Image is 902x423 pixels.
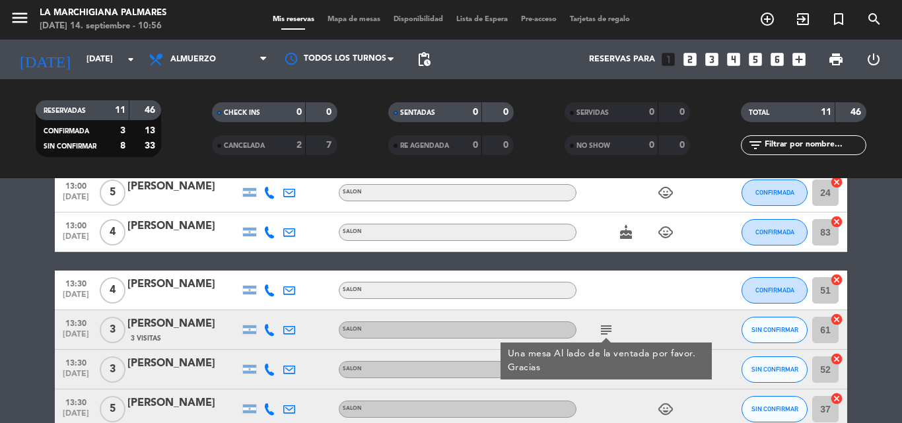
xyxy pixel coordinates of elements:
span: CANCELADA [224,143,265,149]
div: LOG OUT [854,40,892,79]
button: SIN CONFIRMAR [742,317,808,343]
span: 3 Visitas [131,333,161,344]
div: [DATE] 14. septiembre - 10:56 [40,20,166,33]
span: SIN CONFIRMAR [44,143,96,150]
i: looks_3 [703,51,720,68]
button: SIN CONFIRMAR [742,356,808,383]
i: looks_one [660,51,677,68]
span: 3 [100,356,125,383]
span: [DATE] [59,232,92,247]
strong: 13 [145,126,158,135]
span: SIN CONFIRMAR [751,326,798,333]
div: [PERSON_NAME] [127,355,240,372]
i: cancel [830,176,843,189]
i: menu [10,8,30,28]
i: search [866,11,882,27]
span: 4 [100,219,125,245]
i: cancel [830,273,843,286]
i: looks_two [681,51,699,68]
span: SIN CONFIRMAR [751,405,798,412]
span: 13:00 [59,178,92,193]
span: SENTADAS [400,110,435,116]
div: [PERSON_NAME] [127,395,240,412]
button: CONFIRMADA [742,219,808,245]
i: child_care [658,224,674,240]
span: 5 [100,179,125,206]
i: cake [618,224,634,240]
span: SALON [343,189,362,195]
div: Una mesa Al lado de la ventada por favor. Gracias [508,347,705,375]
strong: 0 [503,108,511,117]
strong: 0 [503,141,511,150]
span: CHECK INS [224,110,260,116]
span: Tarjetas de regalo [563,16,637,23]
strong: 0 [679,141,687,150]
span: [DATE] [59,370,92,385]
span: 13:30 [59,394,92,409]
span: SALON [343,366,362,372]
i: subject [598,322,614,338]
span: 13:30 [59,315,92,330]
span: 4 [100,277,125,304]
span: [DATE] [59,330,92,345]
span: [DATE] [59,290,92,306]
strong: 46 [850,108,864,117]
strong: 2 [296,141,302,150]
span: Mapa de mesas [321,16,387,23]
i: child_care [658,185,674,201]
span: SALON [343,406,362,411]
i: exit_to_app [795,11,811,27]
span: SALON [343,287,362,292]
span: 13:30 [59,354,92,370]
i: looks_4 [725,51,742,68]
span: Lista de Espera [450,16,514,23]
span: 13:30 [59,275,92,290]
i: filter_list [747,137,763,153]
i: cancel [830,313,843,326]
span: Mis reservas [266,16,321,23]
strong: 33 [145,141,158,150]
div: [PERSON_NAME] [127,276,240,293]
i: add_circle_outline [759,11,775,27]
strong: 11 [821,108,831,117]
button: CONFIRMADA [742,277,808,304]
i: cancel [830,392,843,405]
i: looks_6 [769,51,786,68]
strong: 7 [326,141,334,150]
span: Reservas para [589,55,655,64]
div: [PERSON_NAME] [127,178,240,195]
strong: 0 [326,108,334,117]
span: 13:00 [59,217,92,232]
span: CONFIRMADA [755,189,794,196]
i: power_settings_new [866,51,882,67]
span: Disponibilidad [387,16,450,23]
span: RE AGENDADA [400,143,449,149]
strong: 0 [649,141,654,150]
span: TOTAL [749,110,769,116]
span: SALON [343,327,362,332]
strong: 0 [679,108,687,117]
span: Almuerzo [170,55,216,64]
strong: 46 [145,106,158,115]
button: SIN CONFIRMAR [742,396,808,422]
span: print [828,51,844,67]
i: turned_in_not [831,11,847,27]
i: cancel [830,215,843,228]
i: looks_5 [747,51,764,68]
span: [DATE] [59,193,92,208]
i: cancel [830,352,843,366]
strong: 8 [120,141,125,150]
strong: 0 [473,108,478,117]
strong: 0 [649,108,654,117]
span: CONFIRMADA [755,228,794,236]
span: RESERVADAS [44,108,86,114]
strong: 0 [473,141,478,150]
span: SIN CONFIRMAR [751,366,798,373]
strong: 0 [296,108,302,117]
span: pending_actions [416,51,432,67]
input: Filtrar por nombre... [763,138,866,152]
span: CONFIRMADA [44,128,89,135]
button: menu [10,8,30,32]
i: add_box [790,51,808,68]
span: NO SHOW [576,143,610,149]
